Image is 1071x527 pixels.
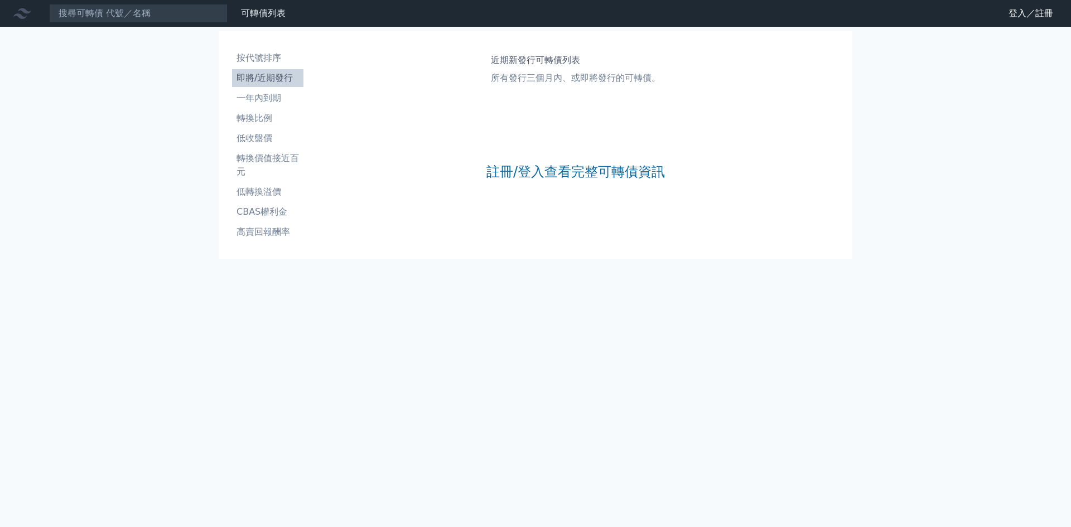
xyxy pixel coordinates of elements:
[232,49,303,67] a: 按代號排序
[232,225,303,239] li: 高賣回報酬率
[232,91,303,105] li: 一年內到期
[232,109,303,127] a: 轉換比例
[232,205,303,219] li: CBAS權利金
[232,185,303,199] li: 低轉換溢價
[232,71,303,85] li: 即將/近期發行
[232,152,303,178] li: 轉換價值接近百元
[232,132,303,145] li: 低收盤價
[232,183,303,201] a: 低轉換溢價
[232,69,303,87] a: 即將/近期發行
[232,112,303,125] li: 轉換比例
[486,163,665,181] a: 註冊/登入查看完整可轉債資訊
[232,203,303,221] a: CBAS權利金
[232,89,303,107] a: 一年內到期
[232,129,303,147] a: 低收盤價
[49,4,228,23] input: 搜尋可轉債 代號／名稱
[491,71,660,85] p: 所有發行三個月內、或即將發行的可轉債。
[232,149,303,181] a: 轉換價值接近百元
[491,54,660,67] h1: 近期新發行可轉債列表
[1000,4,1062,22] a: 登入／註冊
[232,223,303,241] a: 高賣回報酬率
[241,8,286,18] a: 可轉債列表
[232,51,303,65] li: 按代號排序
